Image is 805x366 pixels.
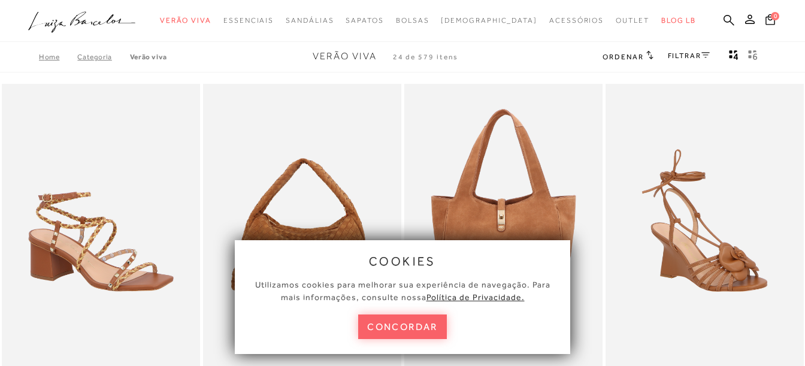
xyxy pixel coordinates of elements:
span: 0 [771,12,779,20]
span: Essenciais [223,16,274,25]
span: [DEMOGRAPHIC_DATA] [441,16,537,25]
span: cookies [369,255,436,268]
button: concordar [358,314,447,339]
a: Categoria [77,53,129,61]
span: 24 de 579 itens [393,53,459,61]
span: Utilizamos cookies para melhorar sua experiência de navegação. Para mais informações, consulte nossa [255,280,550,302]
a: Home [39,53,77,61]
span: BLOG LB [661,16,696,25]
a: BLOG LB [661,10,696,32]
span: Sapatos [346,16,383,25]
a: noSubCategoriesText [346,10,383,32]
a: noSubCategoriesText [286,10,334,32]
a: Política de Privacidade. [426,292,525,302]
span: Verão Viva [313,51,377,62]
a: noSubCategoriesText [616,10,649,32]
a: noSubCategoriesText [223,10,274,32]
span: Verão Viva [160,16,211,25]
button: Mostrar 4 produtos por linha [725,49,742,65]
button: 0 [762,13,779,29]
span: Ordenar [603,53,643,61]
span: Bolsas [396,16,429,25]
a: noSubCategoriesText [441,10,537,32]
a: noSubCategoriesText [549,10,604,32]
span: Acessórios [549,16,604,25]
span: Outlet [616,16,649,25]
a: noSubCategoriesText [396,10,429,32]
a: noSubCategoriesText [160,10,211,32]
a: Verão Viva [130,53,167,61]
a: FILTRAR [668,52,710,60]
button: gridText6Desc [745,49,761,65]
span: Sandálias [286,16,334,25]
